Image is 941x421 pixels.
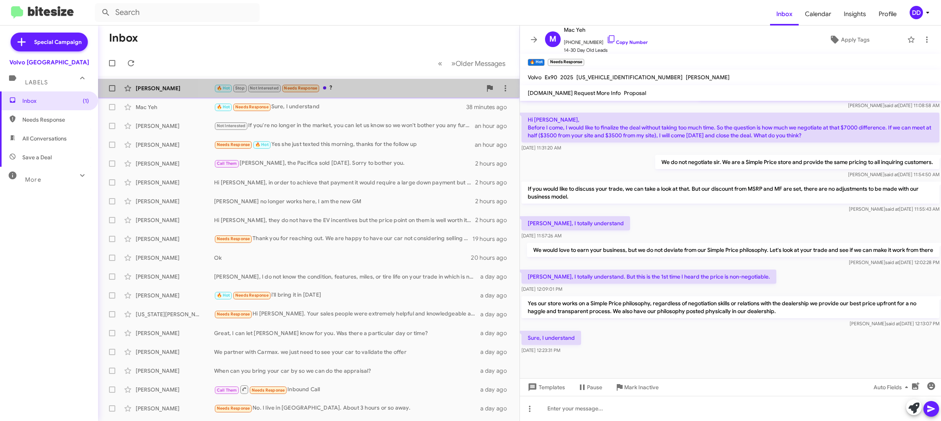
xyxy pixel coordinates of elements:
div: [PERSON_NAME] [136,273,214,281]
small: 🔥 Hot [528,59,545,66]
div: [PERSON_NAME] [136,216,214,224]
p: Hi [PERSON_NAME], Before I come, I would like to finalize the deal without taking too much time. ... [521,113,939,142]
span: » [451,58,456,68]
div: a day ago [480,386,513,394]
div: [PERSON_NAME] [136,386,214,394]
span: Needs Response [252,388,285,393]
div: a day ago [480,292,513,299]
p: Sure, I understand [521,331,581,345]
div: a day ago [480,310,513,318]
button: Apply Tags [795,33,903,47]
span: Needs Response [235,293,269,298]
span: Pause [587,380,602,394]
a: Special Campaign [11,33,88,51]
div: 2 hours ago [475,160,513,168]
div: [PERSON_NAME] [136,84,214,92]
div: 2 hours ago [475,179,513,186]
div: Hi [PERSON_NAME], they do not have the EV incentives but the price point on them is well worth it... [214,216,475,224]
div: [PERSON_NAME] [136,141,214,149]
div: When can you bring your car by so we can do the appraisal? [214,367,480,375]
span: Apply Tags [841,33,870,47]
span: 🔥 Hot [217,293,230,298]
div: Hi [PERSON_NAME]. Your sales people were extremely helpful and knowledgeable about Volvo. However... [214,310,480,319]
div: ? [214,84,482,93]
span: Ex90 [545,74,557,81]
div: DD [910,6,923,19]
button: Next [447,55,510,71]
div: an hour ago [475,122,513,130]
div: a day ago [480,367,513,375]
p: [PERSON_NAME], I totally understand. But this is the 1st time I heard the price is non-negotiable. [521,270,776,284]
button: Mark Inactive [609,380,665,394]
span: Call Them [217,161,237,166]
span: [PERSON_NAME] [DATE] 11:08:58 AM [848,102,939,108]
p: We do not negotiate sir. We are a Simple Price store and provide the same pricing to all inquirin... [655,155,939,169]
div: [PERSON_NAME] [136,405,214,412]
span: Auto Fields [874,380,911,394]
div: [PERSON_NAME] no longer works here, I am the new GM [214,197,475,205]
div: No. I live in [GEOGRAPHIC_DATA]. About 3 hours or so away. [214,404,480,413]
div: i'll bring it in [DATE] [214,291,480,300]
span: [DATE] 12:23:31 PM [521,347,560,353]
div: [PERSON_NAME] [136,179,214,186]
div: Mac Yeh [136,103,214,111]
div: [PERSON_NAME] [136,235,214,243]
span: said at [886,321,900,326]
span: 2025 [560,74,573,81]
div: Ok [214,254,471,262]
div: [PERSON_NAME], the Pacifica sold [DATE]. Sorry to bother you. [214,159,475,168]
span: [DOMAIN_NAME] Request More Info [528,89,621,97]
p: Yes our store works on a Simple Price philosophy, regardless of negotiation skills or relations w... [521,296,939,318]
div: [PERSON_NAME] [136,197,214,205]
span: 🔥 Hot [217,104,230,109]
div: [PERSON_NAME], I do not know the condition, features, miles, or tire life on your trade in which ... [214,273,480,281]
nav: Page navigation example [434,55,510,71]
span: [PERSON_NAME] [DATE] 11:55:43 AM [849,206,939,212]
button: Pause [571,380,609,394]
div: 19 hours ago [472,235,513,243]
a: Inbox [770,3,799,26]
span: Not Interested [217,123,246,128]
a: Profile [872,3,903,26]
span: Volvo [528,74,541,81]
div: Sure, I understand [214,102,466,111]
span: Needs Response [22,116,89,124]
span: Templates [526,380,565,394]
div: Inbound Call [214,385,480,394]
div: [PERSON_NAME] [136,160,214,168]
span: Stop [235,86,245,91]
div: 38 minutes ago [466,103,513,111]
div: [PERSON_NAME] [136,348,214,356]
a: Calendar [799,3,837,26]
span: [US_VEHICLE_IDENTIFICATION_NUMBER] [576,74,683,81]
button: Previous [433,55,447,71]
div: Hi [PERSON_NAME], in order to achieve that payment it would require a large down payment but I am... [214,179,475,186]
div: an hour ago [475,141,513,149]
span: Needs Response [217,312,250,317]
span: M [549,33,556,46]
h1: Inbox [109,32,138,44]
div: Yes she just texted this morning, thanks for the follow up [214,140,475,149]
div: Thank you for reaching out. We are happy to have our car not considering selling it right now. [214,234,472,243]
div: a day ago [480,405,513,412]
span: Needs Response [284,86,317,91]
span: said at [885,259,899,265]
div: [PERSON_NAME] [136,254,214,262]
span: Inbox [22,97,89,105]
span: Mark Inactive [624,380,659,394]
span: « [438,58,442,68]
span: Needs Response [217,406,250,411]
div: [PERSON_NAME] [136,122,214,130]
span: 🔥 Hot [255,142,269,147]
a: Copy Number [607,39,648,45]
div: a day ago [480,273,513,281]
span: Needs Response [235,104,269,109]
span: [PERSON_NAME] [DATE] 12:02:28 PM [849,259,939,265]
div: 2 hours ago [475,216,513,224]
span: Call Them [217,388,237,393]
div: Great, I can let [PERSON_NAME] know for you. Was there a particular day or time? [214,329,480,337]
span: Labels [25,79,48,86]
span: Proposal [624,89,646,97]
